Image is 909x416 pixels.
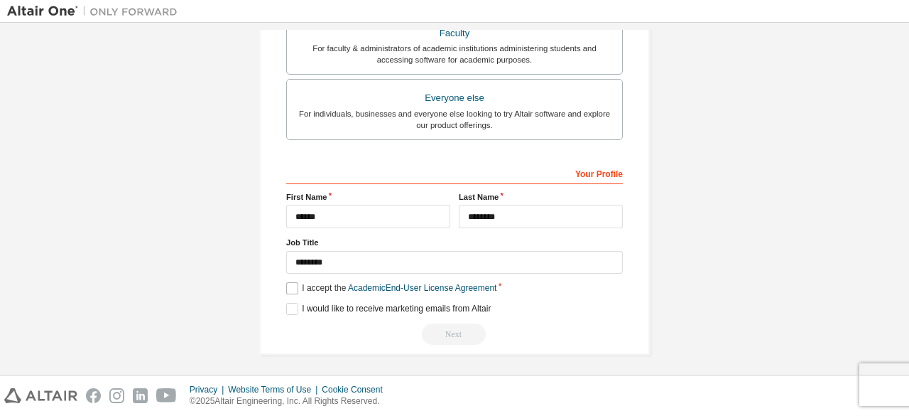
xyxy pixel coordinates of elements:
[4,388,77,403] img: altair_logo.svg
[156,388,177,403] img: youtube.svg
[286,191,450,203] label: First Name
[286,324,623,345] div: Read and acccept EULA to continue
[286,303,491,315] label: I would like to receive marketing emails from Altair
[228,384,322,395] div: Website Terms of Use
[295,88,614,108] div: Everyone else
[286,237,623,248] label: Job Title
[286,282,496,294] label: I accept the
[459,191,623,203] label: Last Name
[295,23,614,43] div: Faculty
[348,283,496,293] a: Academic End-User License Agreement
[133,388,148,403] img: linkedin.svg
[322,384,391,395] div: Cookie Consent
[109,388,124,403] img: instagram.svg
[190,384,228,395] div: Privacy
[295,43,614,65] div: For faculty & administrators of academic institutions administering students and accessing softwa...
[86,388,101,403] img: facebook.svg
[7,4,185,18] img: Altair One
[295,108,614,131] div: For individuals, businesses and everyone else looking to try Altair software and explore our prod...
[190,395,391,407] p: © 2025 Altair Engineering, Inc. All Rights Reserved.
[286,161,623,184] div: Your Profile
